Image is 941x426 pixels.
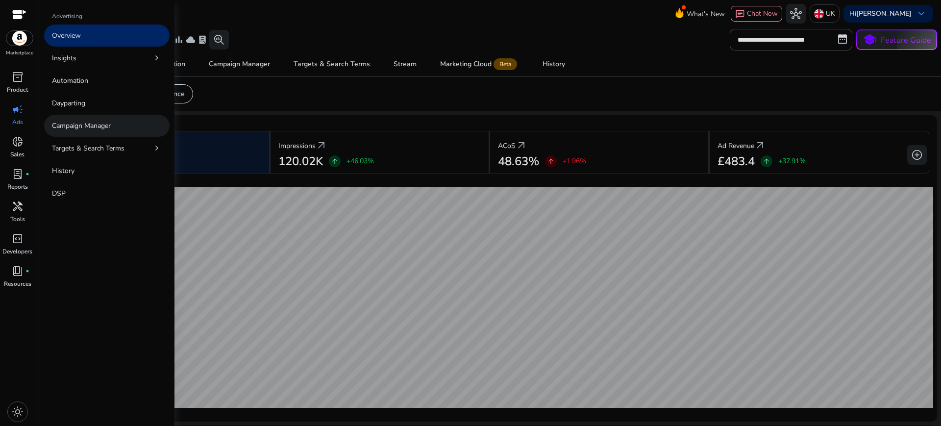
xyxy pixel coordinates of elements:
button: add_circle [907,145,927,165]
p: Advertising [52,12,82,21]
h2: 120.02K [278,154,323,169]
span: cloud [186,35,196,45]
p: Resources [4,279,31,288]
span: arrow_upward [763,157,770,165]
p: Sales [10,150,25,159]
span: code_blocks [12,233,24,245]
p: Targets & Search Terms [52,143,124,153]
span: chevron_right [152,143,162,153]
p: Marketplace [6,50,33,57]
div: Campaign Manager [209,61,270,68]
img: amazon.svg [6,31,33,46]
span: chat [735,9,745,19]
span: arrow_upward [331,157,339,165]
a: arrow_outward [754,140,766,151]
p: ACoS [498,141,516,151]
p: Ads [12,118,23,126]
a: arrow_outward [316,140,327,151]
span: lab_profile [198,35,207,45]
span: school [863,33,877,47]
span: hub [790,8,802,20]
span: bar_chart [174,35,184,45]
button: hub [786,4,806,24]
p: Ad Revenue [718,141,754,151]
span: inventory_2 [12,71,24,83]
span: keyboard_arrow_down [916,8,927,20]
p: Campaign Manager [52,121,111,131]
div: Marketing Cloud [440,60,519,68]
p: Impressions [278,141,316,151]
p: Dayparting [52,98,85,108]
p: History [52,166,74,176]
b: [PERSON_NAME] [856,9,912,18]
div: History [543,61,565,68]
p: Hi [849,10,912,17]
h2: £483.4 [718,154,755,169]
span: search_insights [213,34,225,46]
span: arrow_upward [547,157,555,165]
img: uk.svg [814,9,824,19]
div: Targets & Search Terms [294,61,370,68]
span: handyman [12,200,24,212]
button: schoolFeature Guide [856,29,937,50]
p: Feature Guide [881,34,931,46]
p: +46.03% [347,158,374,165]
span: What's New [687,5,725,23]
a: arrow_outward [516,140,527,151]
span: chevron_right [152,53,162,63]
p: +37.91% [778,158,806,165]
span: book_4 [12,265,24,277]
span: donut_small [12,136,24,148]
span: Chat Now [747,9,778,18]
button: chatChat Now [731,6,782,22]
p: Automation [52,75,88,86]
div: Stream [394,61,417,68]
p: Overview [52,30,81,41]
span: add_circle [911,149,923,161]
h2: 48.63% [498,154,539,169]
span: lab_profile [12,168,24,180]
button: search_insights [209,30,229,50]
p: Insights [52,53,76,63]
span: campaign [12,103,24,115]
p: Tools [10,215,25,224]
p: +1.96% [563,158,586,165]
span: Beta [494,58,517,70]
p: Developers [2,247,32,256]
p: UK [826,5,835,22]
p: Product [7,85,28,94]
span: fiber_manual_record [25,172,29,176]
p: Reports [7,182,28,191]
p: DSP [52,188,66,199]
span: fiber_manual_record [25,269,29,273]
span: light_mode [12,406,24,418]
